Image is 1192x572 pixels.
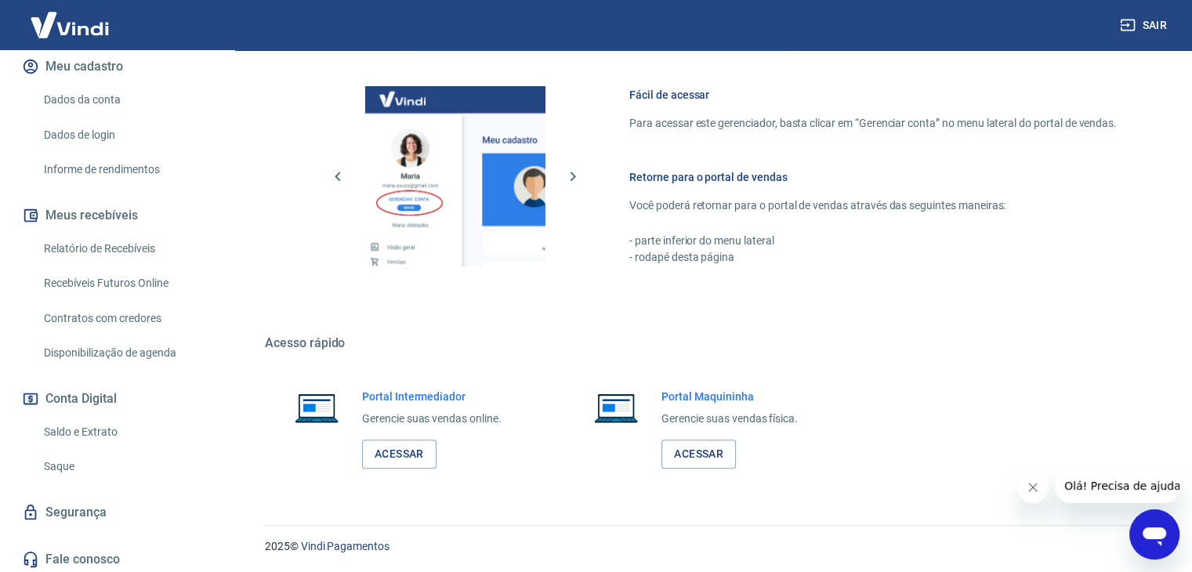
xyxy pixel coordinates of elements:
[661,440,736,469] a: Acessar
[19,198,216,233] button: Meus recebíveis
[19,495,216,530] a: Segurança
[265,538,1154,555] p: 2025 ©
[38,84,216,116] a: Dados da conta
[629,249,1117,266] p: - rodapé desta página
[38,267,216,299] a: Recebíveis Futuros Online
[1055,469,1179,503] iframe: Mensagem da empresa
[1117,11,1173,40] button: Sair
[629,115,1117,132] p: Para acessar este gerenciador, basta clicar em “Gerenciar conta” no menu lateral do portal de ven...
[301,540,389,552] a: Vindi Pagamentos
[1129,509,1179,559] iframe: Botão para abrir a janela de mensagens
[629,169,1117,185] h6: Retorne para o portal de vendas
[38,416,216,448] a: Saldo e Extrato
[19,49,216,84] button: Meu cadastro
[19,1,121,49] img: Vindi
[38,302,216,335] a: Contratos com credores
[265,335,1154,351] h5: Acesso rápido
[1017,472,1049,503] iframe: Fechar mensagem
[9,11,132,24] span: Olá! Precisa de ajuda?
[38,154,216,186] a: Informe de rendimentos
[38,337,216,369] a: Disponibilização de agenda
[661,389,798,404] h6: Portal Maquininha
[362,389,502,404] h6: Portal Intermediador
[629,197,1117,214] p: Você poderá retornar para o portal de vendas através das seguintes maneiras:
[629,87,1117,103] h6: Fácil de acessar
[38,233,216,265] a: Relatório de Recebíveis
[365,86,545,266] img: Imagem da dashboard mostrando o botão de gerenciar conta na sidebar no lado esquerdo
[583,389,649,426] img: Imagem de um notebook aberto
[661,411,798,427] p: Gerencie suas vendas física.
[38,451,216,483] a: Saque
[362,411,502,427] p: Gerencie suas vendas online.
[38,119,216,151] a: Dados de login
[629,233,1117,249] p: - parte inferior do menu lateral
[362,440,437,469] a: Acessar
[284,389,350,426] img: Imagem de um notebook aberto
[19,382,216,416] button: Conta Digital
